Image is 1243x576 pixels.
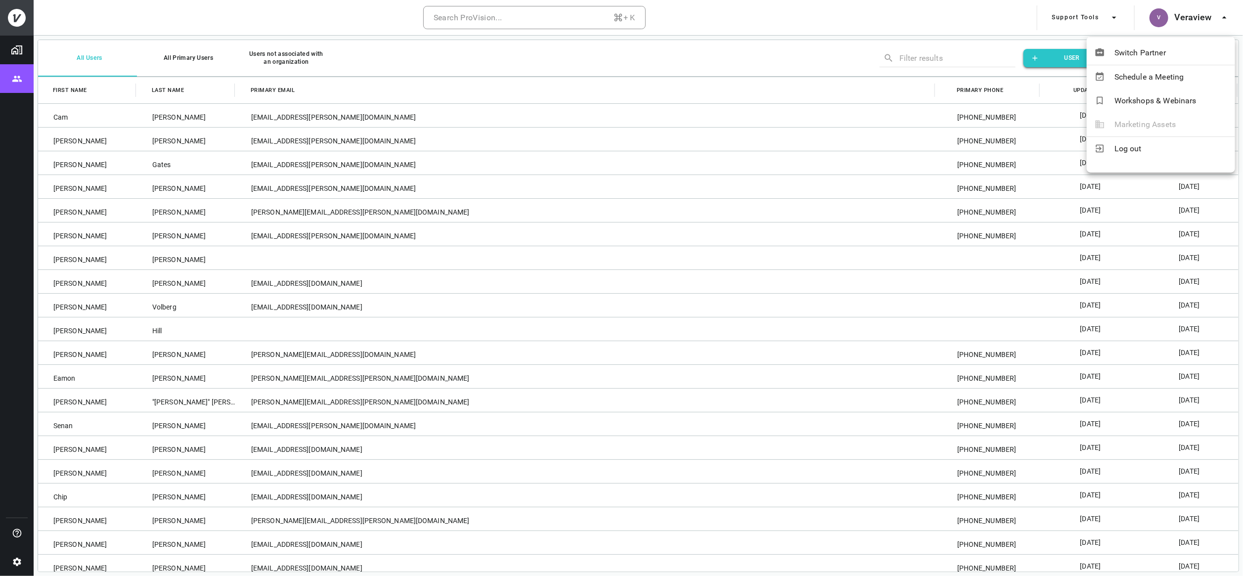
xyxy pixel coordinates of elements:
[1087,137,1235,161] div: Log out
[1114,143,1227,155] span: Log out
[1114,95,1227,107] span: Workshops & Webinars
[1087,65,1235,89] div: Schedule a Meeting
[1114,47,1227,59] span: Switch Partner
[1087,41,1235,65] div: Switch Partner
[1087,89,1235,113] div: Workshops & Webinars
[1114,71,1227,83] span: Schedule a Meeting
